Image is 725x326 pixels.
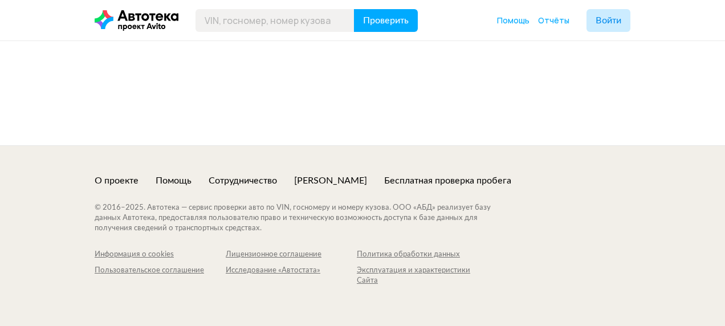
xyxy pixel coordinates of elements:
a: Пользовательское соглашение [95,266,226,286]
a: Сотрудничество [209,174,277,187]
span: Войти [596,16,621,25]
span: Проверить [363,16,409,25]
a: Информация о cookies [95,250,226,260]
div: Исследование «Автостата» [226,266,357,276]
button: Проверить [354,9,418,32]
a: Помощь [156,174,192,187]
div: © 2016– 2025 . Автотека — сервис проверки авто по VIN, госномеру и номеру кузова. ООО «АБД» реали... [95,203,514,234]
a: Политика обработки данных [357,250,488,260]
a: Эксплуатация и характеристики Сайта [357,266,488,286]
input: VIN, госномер, номер кузова [195,9,355,32]
button: Войти [586,9,630,32]
div: Пользовательское соглашение [95,266,226,276]
a: [PERSON_NAME] [294,174,367,187]
a: О проекте [95,174,139,187]
a: Помощь [497,15,530,26]
a: Отчёты [538,15,569,26]
a: Бесплатная проверка пробега [384,174,511,187]
a: Исследование «Автостата» [226,266,357,286]
a: Лицензионное соглашение [226,250,357,260]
